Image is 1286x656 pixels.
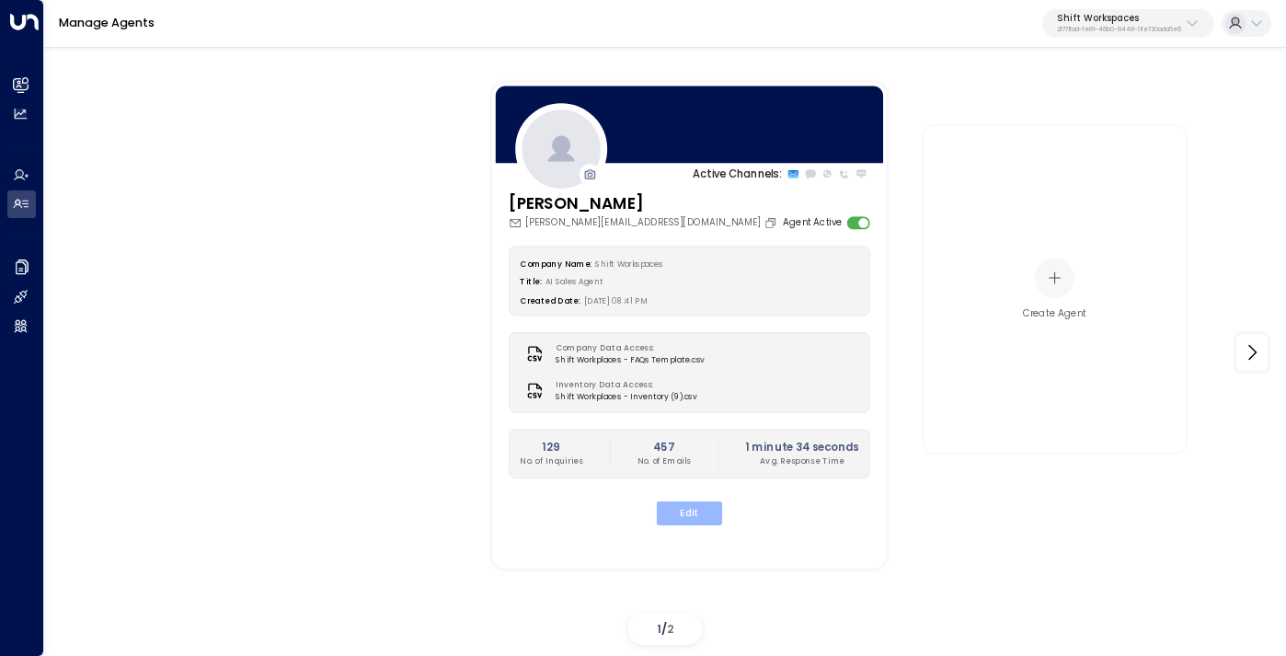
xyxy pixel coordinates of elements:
button: Edit [657,501,722,525]
h2: 1 minute 34 seconds [745,439,858,455]
span: Shift Workplaces - FAQs Template.csv [556,354,705,366]
label: Company Name: [520,258,591,269]
p: No. of Emails [637,455,691,466]
p: 2f771fad-fe81-46b0-8448-0fe730ada5e6 [1057,26,1181,33]
label: Created Date: [520,294,580,305]
label: Inventory Data Access: [556,379,690,391]
span: [DATE] 08:41 PM [584,294,648,305]
div: Create Agent [1023,306,1087,320]
button: Copy [764,216,781,229]
label: Agent Active [783,216,842,230]
a: Manage Agents [59,15,155,30]
div: / [628,613,702,645]
span: 1 [657,621,661,637]
div: [PERSON_NAME][EMAIL_ADDRESS][DOMAIN_NAME] [509,216,780,230]
p: Shift Workspaces [1057,13,1181,24]
h2: 457 [637,439,691,455]
h3: [PERSON_NAME] [509,192,780,216]
p: Avg. Response Time [745,455,858,466]
span: 2 [667,621,674,637]
span: Shift Workspaces [595,258,662,269]
p: Active Channels: [693,166,781,181]
span: AI Sales Agent [545,276,603,287]
button: Shift Workspaces2f771fad-fe81-46b0-8448-0fe730ada5e6 [1042,9,1214,39]
p: No. of Inquiries [520,455,582,466]
h2: 129 [520,439,582,455]
label: Company Data Access: [556,342,697,354]
span: Shift Workplaces - Inventory (9).csv [556,391,697,403]
label: Title: [520,276,541,287]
